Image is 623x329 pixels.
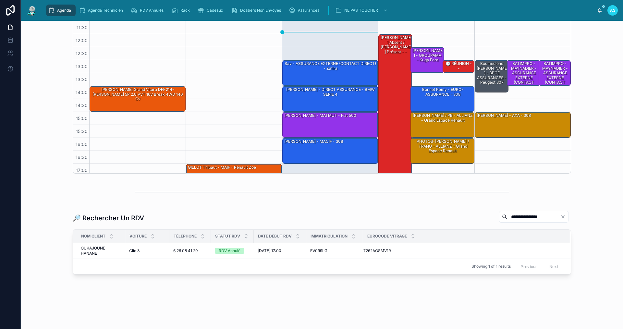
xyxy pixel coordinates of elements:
div: Bonnet Remy - EURO-ASSURANCE - 308 [411,86,474,112]
span: 13:30 [74,77,89,82]
span: Showing 1 of 1 results [471,264,511,269]
div: [PERSON_NAME] - DIRECT ASSURANCE - BMW SERIE 4 [284,87,378,97]
div: [PERSON_NAME] Grand Vitara DH-214-[PERSON_NAME] 5P 2.0 VVT 16V Break 4WD 140 cv [91,87,185,102]
div: [PERSON_NAME] - GROUPAMA - Kuga ford [412,48,444,63]
div: [PERSON_NAME] - GROUPAMA - Kuga ford [411,47,444,73]
span: RDV Annulés [140,8,164,13]
div: GILLOT Thibaut - MAIF - Renault Zoe [187,164,257,170]
span: 7262AGSMV1R [363,248,391,253]
span: [DATE] 17:00 [258,248,281,253]
span: 13:00 [74,64,89,69]
span: 16:00 [74,141,89,147]
div: GILLOT Thibaut - MAIF - Renault Zoe [186,164,282,189]
span: 17:00 [74,167,89,173]
span: Agenda [57,8,71,13]
a: FV099LG [310,248,359,253]
img: App logo [26,5,38,16]
div: [PERSON_NAME] / PB - ALLIANZ - Grand espace Renault [411,112,474,138]
div: Boumédiene [PERSON_NAME] - BPCE ASSURANCES - Peugeot 307 [475,60,508,92]
h1: 🔎 Rechercher Un RDV [73,213,144,223]
span: Immatriculation [311,234,348,239]
div: [PERSON_NAME] - MATMUT - Fiat 500 [284,113,357,118]
div: [PERSON_NAME] - MACIF - 308 [283,138,378,164]
span: Voiture [129,234,147,239]
span: Cadeaux [207,8,223,13]
span: Agenda Technicien [88,8,123,13]
div: [PERSON_NAME] - AXA - 308 [476,113,531,118]
span: 15:00 [74,116,89,121]
span: Eurocode Vitrage [367,234,407,239]
span: Statut RDV [215,234,240,239]
span: AS [610,8,616,13]
span: 14:00 [74,90,89,95]
a: Agenda [46,5,76,16]
span: Assurances [298,8,319,13]
a: [DATE] 17:00 [258,248,302,253]
div: [PERSON_NAME] - MATMUT - Fiat 500 [283,112,378,138]
div: [PERSON_NAME] Grand Vitara DH-214-[PERSON_NAME] 5P 2.0 VVT 16V Break 4WD 140 cv [90,86,185,112]
span: 6 26 08 41 29 [173,248,198,253]
span: NE PAS TOUCHER [344,8,378,13]
a: 7262AGSMV1R [363,248,562,253]
span: Téléphone [174,234,197,239]
div: sav - ASSURANCE EXTERNE (CONTACT DIRECT) - zafira [283,60,378,86]
div: scrollable content [43,3,597,18]
a: Cadeaux [196,5,228,16]
div: sav - ASSURANCE EXTERNE (CONTACT DIRECT) - zafira [284,61,378,71]
a: Rack [169,5,194,16]
div: BATIMPRO - MAYNADIER - ASSURANCE EXTERNE (CONTACT DIRECT) - [508,61,540,90]
span: FV099LG [310,248,327,253]
div: [PERSON_NAME] - AXA - 308 [475,112,570,138]
a: RDV Annulés [129,5,168,16]
a: RDV Annulé [215,248,250,254]
span: Date Début RDV [258,234,292,239]
div: [PERSON_NAME] / PB - ALLIANZ - Grand espace Renault [412,113,474,123]
div: BATIMPRO - MAYNADIER - ASSURANCE EXTERNE (CONTACT DIRECT) - [540,61,570,90]
a: 6 26 08 41 29 [173,248,207,253]
div: PHOTOS-[PERSON_NAME] / TPANO - ALLIANZ - Grand espace Renault [412,139,474,154]
span: 16:30 [74,154,89,160]
a: NE PAS TOUCHER [333,5,391,16]
div: 🕒 RÉUNION - - [444,61,474,71]
span: Nom Client [81,234,105,239]
div: [PERSON_NAME] - DIRECT ASSURANCE - BMW SERIE 4 [283,86,378,112]
a: OUKAJOUNE HANANE [81,246,121,256]
span: 12:00 [74,38,89,43]
div: BATIMPRO - MAYNADIER - ASSURANCE EXTERNE (CONTACT DIRECT) - [539,60,570,86]
div: Bonnet Remy - EURO-ASSURANCE - 308 [412,87,474,97]
span: 14:30 [74,103,89,108]
div: [PERSON_NAME] absent / [PERSON_NAME] présent - - [380,35,411,55]
a: Assurances [287,5,324,16]
div: RDV Annulé [219,248,240,254]
span: Dossiers Non Envoyés [240,8,281,13]
div: BATIMPRO - MAYNADIER - ASSURANCE EXTERNE (CONTACT DIRECT) - [507,60,540,86]
span: 15:30 [74,128,89,134]
div: 🕒 RÉUNION - - [443,60,474,73]
span: Clio 3 [129,248,140,253]
span: Rack [180,8,190,13]
div: [PERSON_NAME] - MACIF - 308 [284,139,344,144]
span: 12:30 [74,51,89,56]
div: [PERSON_NAME] absent / [PERSON_NAME] présent - - [379,34,412,189]
span: 11:30 [75,25,89,30]
a: Clio 3 [129,248,165,253]
a: Dossiers Non Envoyés [229,5,286,16]
div: Boumédiene [PERSON_NAME] - BPCE ASSURANCES - Peugeot 307 [476,61,508,85]
a: Agenda Technicien [77,5,128,16]
div: PHOTOS-[PERSON_NAME] / TPANO - ALLIANZ - Grand espace Renault [411,138,474,164]
button: Clear [560,214,568,219]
